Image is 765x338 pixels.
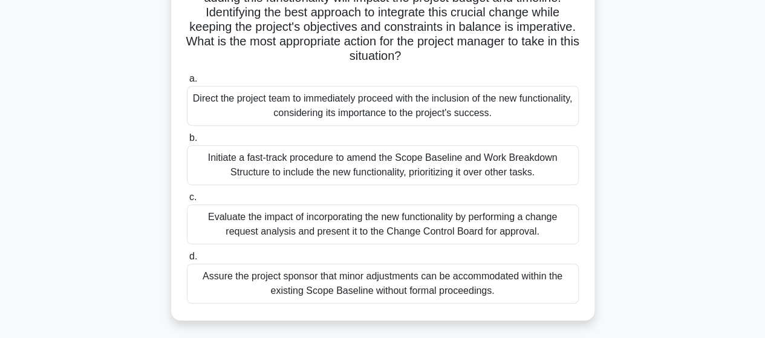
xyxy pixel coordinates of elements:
div: Direct the project team to immediately proceed with the inclusion of the new functionality, consi... [187,86,579,126]
div: Evaluate the impact of incorporating the new functionality by performing a change request analysi... [187,204,579,244]
span: d. [189,251,197,261]
div: Initiate a fast-track procedure to amend the Scope Baseline and Work Breakdown Structure to inclu... [187,145,579,185]
span: c. [189,192,197,202]
span: a. [189,73,197,83]
div: Assure the project sponsor that minor adjustments can be accommodated within the existing Scope B... [187,264,579,304]
span: b. [189,132,197,143]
